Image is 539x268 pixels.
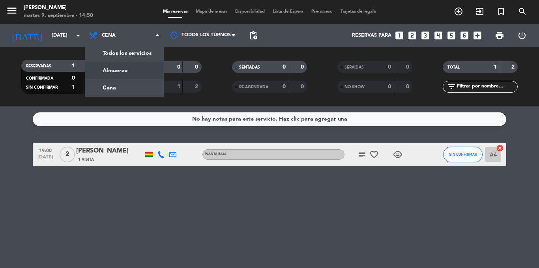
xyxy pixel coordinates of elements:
[6,5,18,19] button: menu
[369,150,379,159] i: favorite_border
[36,154,55,164] span: [DATE]
[85,45,163,62] a: Todos los servicios
[269,9,307,14] span: Lista de Espera
[407,30,417,41] i: looks_two
[394,30,404,41] i: looks_one
[495,31,504,40] span: print
[406,64,411,70] strong: 0
[388,84,391,89] strong: 0
[443,147,483,162] button: SIN CONFIRMAR
[307,9,337,14] span: Pre-acceso
[475,7,485,16] i: exit_to_app
[433,30,444,41] i: looks_4
[517,31,527,40] i: power_settings_new
[24,4,93,12] div: [PERSON_NAME]
[159,9,192,14] span: Mis reservas
[388,64,391,70] strong: 0
[60,147,75,162] span: 2
[494,64,497,70] strong: 1
[357,150,367,159] i: subject
[393,150,402,159] i: child_care
[406,84,411,89] strong: 0
[447,82,456,91] i: filter_list
[76,146,143,156] div: [PERSON_NAME]
[72,75,75,81] strong: 0
[36,145,55,154] span: 19:00
[195,84,200,89] strong: 2
[472,30,483,41] i: add_box
[511,64,516,70] strong: 2
[454,7,463,16] i: add_circle_outline
[72,84,75,90] strong: 1
[85,79,163,97] a: Cena
[459,30,470,41] i: looks_6
[177,64,180,70] strong: 0
[78,156,94,163] span: 1 Visita
[6,5,18,17] i: menu
[6,27,48,44] i: [DATE]
[496,144,504,152] i: cancel
[195,64,200,70] strong: 0
[446,30,457,41] i: looks_5
[239,85,268,89] span: RE AGENDADA
[511,24,533,47] div: LOG OUT
[205,153,226,156] span: Planta baja
[72,63,75,69] strong: 1
[26,76,53,80] span: CONFIRMADA
[102,33,116,38] span: Cena
[420,30,430,41] i: looks_3
[85,62,163,79] a: Almuerzo
[447,65,460,69] span: TOTAL
[283,64,286,70] strong: 0
[301,84,305,89] strong: 0
[344,65,364,69] span: SERVIDAS
[24,12,93,20] div: martes 9. septiembre - 14:50
[249,31,258,40] span: pending_actions
[456,82,517,91] input: Filtrar por nombre...
[301,64,305,70] strong: 0
[192,9,231,14] span: Mapa de mesas
[231,9,269,14] span: Disponibilidad
[26,64,51,68] span: RESERVADAS
[518,7,527,16] i: search
[344,85,365,89] span: NO SHOW
[26,86,58,89] span: SIN CONFIRMAR
[177,84,180,89] strong: 1
[239,65,260,69] span: SENTADAS
[73,31,83,40] i: arrow_drop_down
[337,9,380,14] span: Tarjetas de regalo
[283,84,286,89] strong: 0
[192,115,347,124] div: No hay notas para este servicio. Haz clic para agregar una
[449,152,477,156] span: SIN CONFIRMAR
[352,33,391,38] span: Reservas para
[496,7,506,16] i: turned_in_not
